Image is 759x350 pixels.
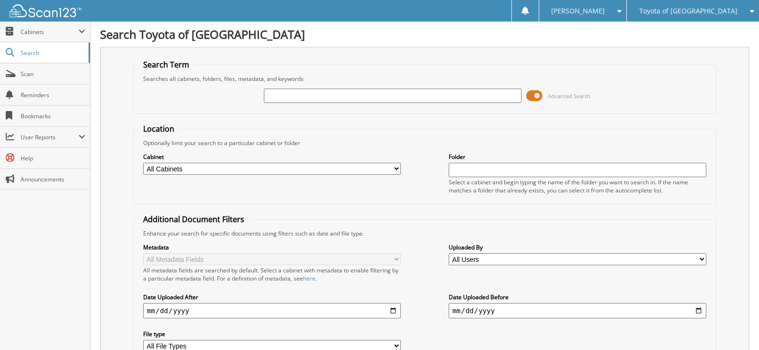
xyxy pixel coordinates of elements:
label: Date Uploaded After [143,293,401,301]
span: Announcements [21,175,85,183]
label: Metadata [143,243,401,251]
div: Enhance your search for specific documents using filters such as date and file type. [138,229,711,237]
label: Uploaded By [449,243,706,251]
span: Help [21,154,85,162]
div: Select a cabinet and begin typing the name of the folder you want to search in. If the name match... [449,178,706,194]
span: User Reports [21,133,79,141]
span: [PERSON_NAME] [551,8,605,14]
span: Toyota of [GEOGRAPHIC_DATA] [639,8,737,14]
label: Folder [449,153,706,161]
img: scan123-logo-white.svg [10,4,81,17]
label: File type [143,330,401,338]
span: Bookmarks [21,112,85,120]
span: Cabinets [21,28,79,36]
span: Scan [21,70,85,78]
h1: Search Toyota of [GEOGRAPHIC_DATA] [100,26,749,42]
legend: Additional Document Filters [138,214,249,225]
span: Advanced Search [548,92,590,100]
legend: Location [138,124,179,134]
input: start [143,303,401,318]
label: Date Uploaded Before [449,293,706,301]
input: end [449,303,706,318]
legend: Search Term [138,59,194,70]
div: Searches all cabinets, folders, files, metadata, and keywords [138,75,711,83]
span: Reminders [21,91,85,99]
a: here [303,274,316,282]
div: All metadata fields are searched by default. Select a cabinet with metadata to enable filtering b... [143,266,401,282]
span: Search [21,49,84,57]
iframe: Chat Widget [711,304,759,350]
label: Cabinet [143,153,401,161]
div: Optionally limit your search to a particular cabinet or folder [138,139,711,147]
